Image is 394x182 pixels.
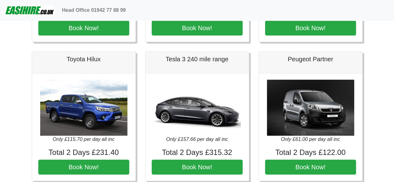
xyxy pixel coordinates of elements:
h4: Total 2 Days £231.40 [38,148,129,157]
button: Book Now! [38,21,129,35]
b: Head Office 01942 77 88 99 [62,7,126,13]
h5: Tesla 3 240 mile range [152,55,243,63]
h5: Toyota Hilux [38,55,129,63]
i: Only £115.70 per day all inc [53,137,114,142]
button: Book Now! [265,21,356,35]
h4: Total 2 Days £315.32 [152,148,243,157]
i: Only £157.66 per day all inc [166,137,228,142]
img: Toyota Hilux [40,80,127,136]
button: Book Now! [38,160,129,175]
h4: Total 2 Days £122.00 [265,148,356,157]
a: Head Office 01942 77 88 99 [59,4,128,16]
button: Book Now! [265,160,356,175]
button: Book Now! [152,21,243,35]
h5: Peugeot Partner [265,55,356,63]
button: Book Now! [152,160,243,175]
img: Peugeot Partner [267,80,354,136]
img: Tesla 3 240 mile range [154,80,241,136]
img: easihire_logo_small.png [5,4,55,16]
i: Only £61.00 per day all inc [281,137,340,142]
